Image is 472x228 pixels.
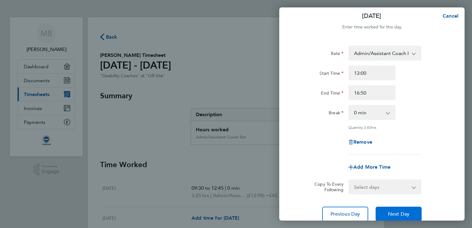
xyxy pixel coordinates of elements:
button: Cancel [433,10,465,22]
span: Remove [353,139,372,145]
input: E.g. 18:00 [348,85,395,100]
label: Copy To Every Following [310,181,343,192]
button: Remove [348,140,372,145]
button: Previous Day [322,207,368,222]
span: Cancel [441,13,458,19]
label: Start Time [319,70,343,78]
div: Quantity: hrs [348,125,421,130]
label: Break [329,110,343,117]
span: Next Day [388,211,409,217]
button: Add More Time [348,165,390,170]
label: Rate [331,51,343,58]
span: Add More Time [353,164,390,170]
span: 3.83 [364,125,371,130]
label: End Time [321,90,343,98]
span: Previous Day [331,211,360,217]
p: [DATE] [362,12,381,20]
div: Enter time worked for this day. [279,23,465,31]
input: E.g. 08:00 [348,65,395,80]
button: Next Day [376,207,422,222]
